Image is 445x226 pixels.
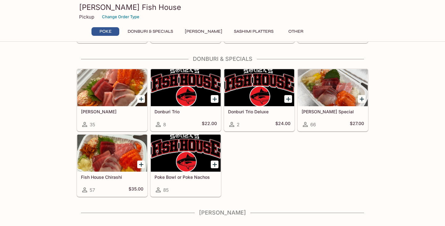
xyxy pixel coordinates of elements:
[90,122,95,128] span: 35
[150,134,221,197] a: Poke Bowl or Poke Nachos85
[90,187,95,193] span: 57
[224,69,295,131] a: Donburi Trio Deluxe2$24.00
[298,69,368,131] a: [PERSON_NAME] Special66$27.00
[155,174,217,180] h5: Poke Bowl or Poke Nachos
[91,27,119,36] button: Poke
[211,161,218,168] button: Add Poke Bowl or Poke Nachos
[79,14,94,20] p: Pickup
[151,69,221,106] div: Donburi Trio
[77,135,147,172] div: Fish House Chirashi
[284,95,292,103] button: Add Donburi Trio Deluxe
[81,109,143,114] h5: [PERSON_NAME]
[231,27,277,36] button: Sashimi Platters
[77,134,147,197] a: Fish House Chirashi57$35.00
[350,121,364,128] h5: $27.00
[181,27,226,36] button: [PERSON_NAME]
[77,56,368,62] h4: Donburi & Specials
[358,95,366,103] button: Add Souza Special
[151,135,221,172] div: Poke Bowl or Poke Nachos
[77,69,147,106] div: Sashimi Donburis
[124,27,176,36] button: Donburi & Specials
[202,121,217,128] h5: $22.00
[77,69,147,131] a: [PERSON_NAME]35
[224,69,294,106] div: Donburi Trio Deluxe
[137,161,145,168] button: Add Fish House Chirashi
[129,186,143,194] h5: $35.00
[163,187,169,193] span: 85
[228,109,290,114] h5: Donburi Trio Deluxe
[155,109,217,114] h5: Donburi Trio
[302,109,364,114] h5: [PERSON_NAME] Special
[298,69,368,106] div: Souza Special
[81,174,143,180] h5: Fish House Chirashi
[310,122,316,128] span: 66
[237,122,239,128] span: 2
[211,95,218,103] button: Add Donburi Trio
[137,95,145,103] button: Add Sashimi Donburis
[163,122,166,128] span: 8
[79,2,366,12] h3: [PERSON_NAME] Fish House
[282,27,310,36] button: Other
[77,209,368,216] h4: [PERSON_NAME]
[99,12,142,22] button: Change Order Type
[150,69,221,131] a: Donburi Trio8$22.00
[275,121,290,128] h5: $24.00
